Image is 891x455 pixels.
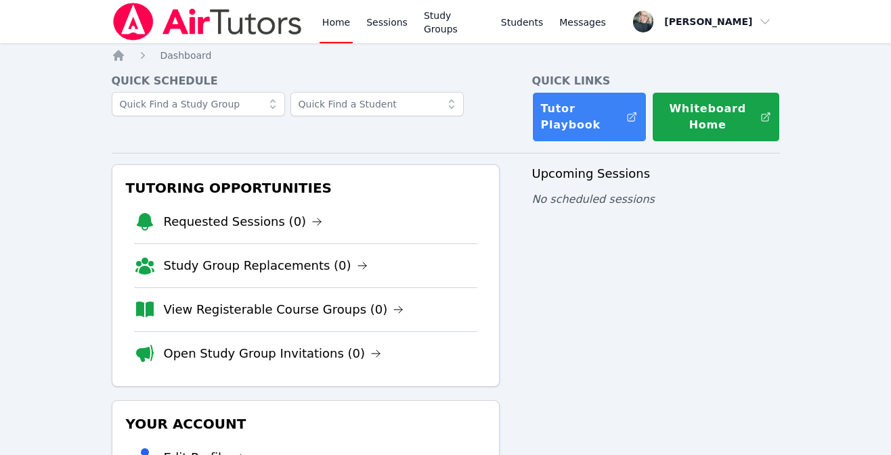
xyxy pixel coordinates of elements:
a: Requested Sessions (0) [164,212,323,231]
button: Whiteboard Home [652,92,780,142]
h3: Your Account [123,412,488,436]
span: No scheduled sessions [532,193,655,206]
a: Study Group Replacements (0) [164,256,368,275]
img: Air Tutors [112,3,303,41]
nav: Breadcrumb [112,49,780,62]
h4: Quick Schedule [112,73,500,89]
input: Quick Find a Study Group [112,92,285,116]
span: Dashboard [160,50,212,61]
h3: Tutoring Opportunities [123,176,488,200]
a: View Registerable Course Groups (0) [164,300,404,319]
h4: Quick Links [532,73,780,89]
a: Dashboard [160,49,212,62]
input: Quick Find a Student [290,92,464,116]
a: Open Study Group Invitations (0) [164,344,382,363]
h3: Upcoming Sessions [532,164,780,183]
a: Tutor Playbook [532,92,647,142]
span: Messages [559,16,606,29]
